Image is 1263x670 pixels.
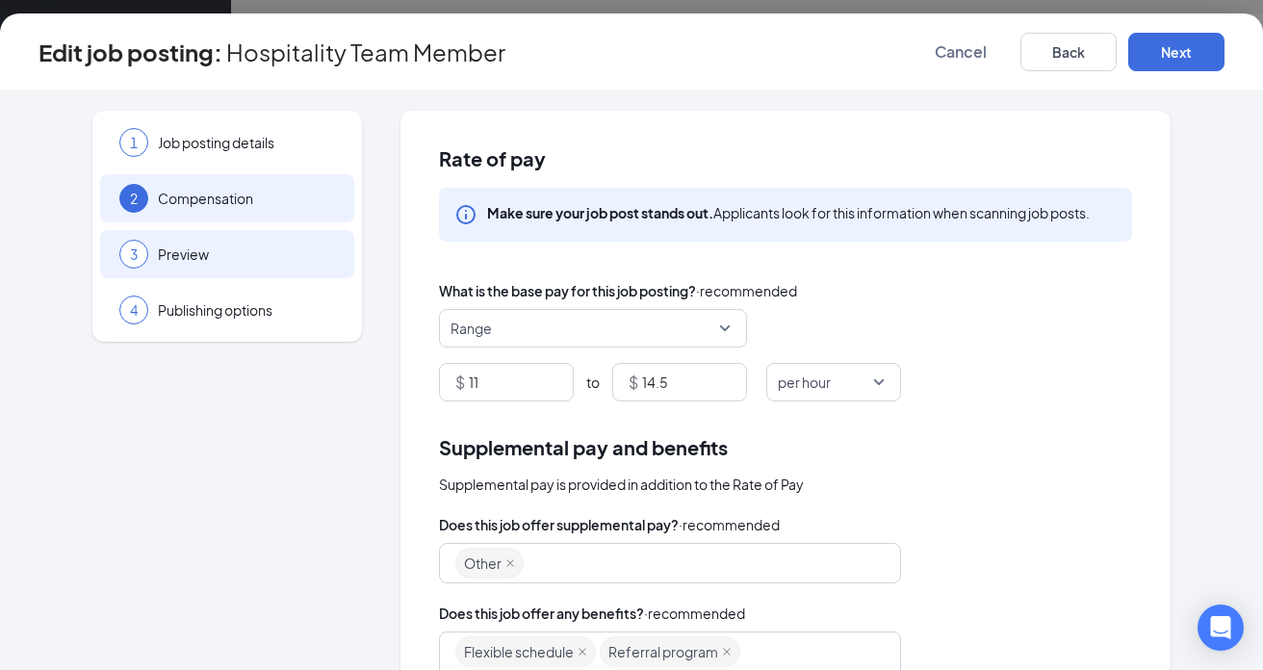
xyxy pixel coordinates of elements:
span: · recommended [644,603,745,624]
button: Cancel [913,33,1009,71]
span: Does this job offer any benefits? [439,603,644,624]
span: to [586,373,600,392]
h3: Edit job posting: [39,36,222,68]
div: Open Intercom Messenger [1198,605,1244,651]
button: Next [1128,33,1224,71]
span: Cancel [935,42,987,62]
span: Flexible schedule [464,637,574,666]
span: close [578,647,587,657]
span: 4 [130,300,138,320]
span: Supplemental pay and benefits [439,432,728,462]
svg: Info [454,203,477,226]
span: Referral program [608,637,718,666]
span: Job posting details [158,133,335,152]
span: Rate of pay [439,149,1132,168]
span: 2 [130,189,138,208]
span: Other [464,549,502,578]
span: Does this job offer supplemental pay? [439,514,679,535]
span: What is the base pay for this job posting? [439,280,696,301]
span: Hospitality Team Member [226,42,505,62]
span: · recommended [696,280,797,301]
span: close [722,647,732,657]
span: · recommended [679,514,780,535]
span: Range [451,310,492,347]
b: Make sure your job post stands out. [487,204,713,221]
span: Supplemental pay is provided in addition to the Rate of Pay [439,474,804,495]
span: Publishing options [158,300,335,320]
span: close [505,558,515,568]
span: Compensation [158,189,335,208]
span: Preview [158,245,335,264]
div: Applicants look for this information when scanning job posts. [487,203,1090,222]
span: per hour [778,364,831,400]
button: Back [1020,33,1117,71]
span: 3 [130,245,138,264]
span: 1 [130,133,138,152]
